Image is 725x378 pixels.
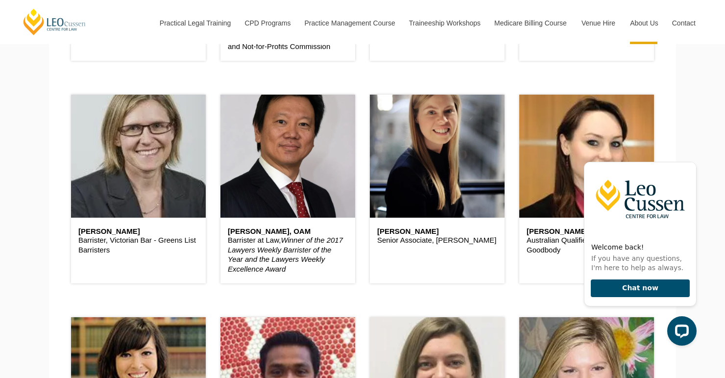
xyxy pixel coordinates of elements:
iframe: LiveChat chat widget [576,144,701,353]
a: CPD Programs [237,2,297,44]
h6: [PERSON_NAME], OAM [228,227,348,236]
a: Practical Legal Training [152,2,238,44]
a: Traineeship Workshops [402,2,487,44]
p: Australian Qualified Lawyer, A&L Goodbody [527,235,647,254]
a: About Us [623,2,665,44]
p: Barrister, Victorian Bar - Greens List Barristers [78,235,198,254]
a: [PERSON_NAME] Centre for Law [22,8,87,36]
em: Winner of the 2017 Lawyers Weekly Barrister of the Year and the Lawyers Weekly Excellence Award [228,236,343,273]
h6: [PERSON_NAME] [78,227,198,236]
h6: [PERSON_NAME] [377,227,497,236]
p: Senior Associate, [PERSON_NAME] [377,235,497,245]
p: Barrister at Law, [228,235,348,274]
a: Practice Management Course [297,2,402,44]
a: Medicare Billing Course [487,2,574,44]
a: Contact [665,2,703,44]
a: Venue Hire [574,2,623,44]
h6: [PERSON_NAME] [527,227,647,236]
